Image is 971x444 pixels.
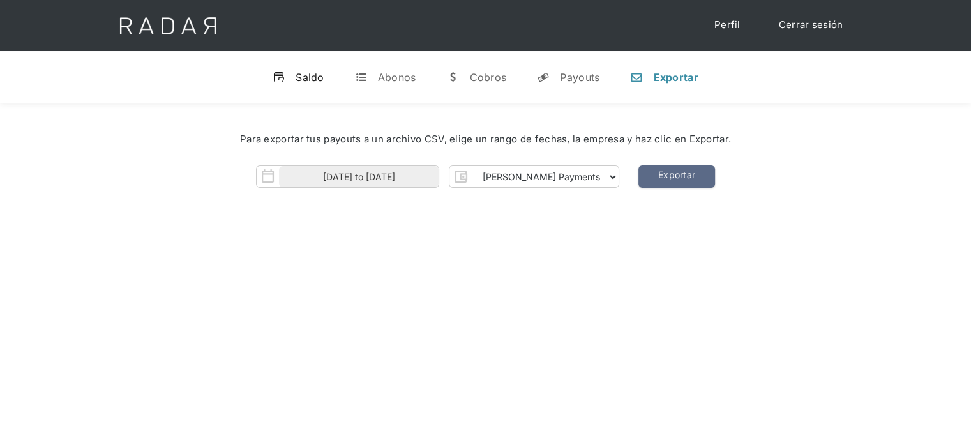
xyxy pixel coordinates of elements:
a: Exportar [638,165,715,188]
div: Para exportar tus payouts a un archivo CSV, elige un rango de fechas, la empresa y haz clic en Ex... [38,132,933,147]
form: Form [256,165,619,188]
div: t [355,71,368,84]
div: Saldo [296,71,324,84]
a: Cerrar sesión [766,13,856,38]
a: Perfil [702,13,753,38]
div: n [630,71,643,84]
div: Payouts [560,71,599,84]
div: w [446,71,459,84]
div: Cobros [469,71,506,84]
div: Exportar [653,71,698,84]
div: y [537,71,550,84]
div: v [273,71,285,84]
div: Abonos [378,71,416,84]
